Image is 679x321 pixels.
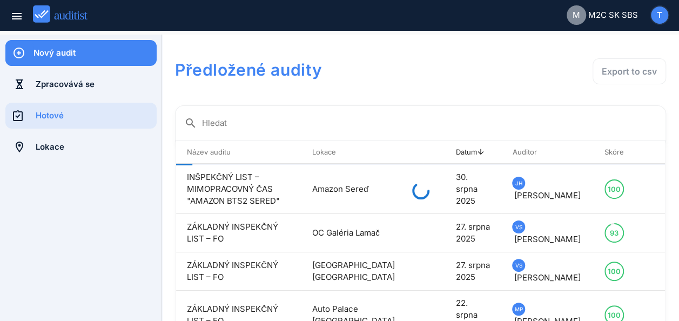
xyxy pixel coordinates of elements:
button: Export to csv [593,58,666,84]
span: M [573,9,580,22]
a: Zpracovává se [5,71,157,97]
a: Hotové [5,103,157,129]
div: Nový audit [33,47,157,59]
div: Hotové [36,110,157,122]
button: T [650,5,669,25]
img: auditist_logo_new.svg [33,5,97,23]
h1: Předložené audity [175,58,469,81]
a: Lokace [5,134,157,160]
div: Zpracovává se [36,78,157,90]
span: M2C SK SBS [588,9,638,22]
div: Lokace [36,141,157,153]
i: menu [10,10,23,23]
span: T [657,9,662,22]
